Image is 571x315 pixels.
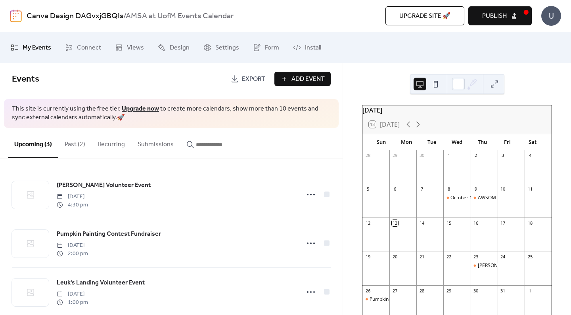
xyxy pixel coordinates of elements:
a: Connect [59,35,107,60]
a: My Events [5,35,57,60]
div: 5 [365,186,371,192]
span: Events [12,71,39,88]
span: Connect [77,42,101,54]
div: 20 [392,254,398,260]
div: October Mass Meeting [443,195,470,201]
button: Recurring [92,128,131,157]
div: [DATE] [362,105,552,115]
span: [DATE] [57,290,88,298]
div: 9 [473,186,479,192]
div: Sun [369,134,394,150]
div: AWSOM Info Session [478,195,524,201]
div: 2 [473,153,479,158]
button: Past (2) [58,128,92,157]
a: Design [152,35,195,60]
div: 1 [446,153,452,158]
span: Publish [482,11,507,21]
button: Publish [468,6,532,25]
span: Settings [215,42,239,54]
div: Sat [520,134,545,150]
div: 17 [500,220,506,226]
div: 22 [446,254,452,260]
div: 1 [527,288,533,294]
div: 31 [500,288,506,294]
div: 28 [419,288,425,294]
div: 18 [527,220,533,226]
b: AMSA at UofM Events Calendar [126,9,234,24]
div: 25 [527,254,533,260]
div: October Mass Meeting [450,195,501,201]
span: 1:00 pm [57,298,88,307]
b: / [123,9,126,24]
div: Mon [394,134,420,150]
div: 15 [446,220,452,226]
div: Pumpkin Painting Contest Fundraiser [362,296,389,303]
img: logo [10,10,22,22]
div: U [541,6,561,26]
div: 3 [500,153,506,158]
div: 28 [365,153,371,158]
div: 8 [446,186,452,192]
a: Leuk's Landing Volunteer Event [57,278,145,288]
div: 26 [365,288,371,294]
button: Upgrade site 🚀 [385,6,464,25]
a: [PERSON_NAME] Volunteer Event [57,180,151,191]
div: 12 [365,220,371,226]
span: Export [242,74,265,84]
span: Design [170,42,190,54]
span: Upgrade site 🚀 [399,11,450,21]
div: AWSOM Info Session [471,195,498,201]
span: 2:00 pm [57,250,88,258]
button: Add Event [274,72,331,86]
div: Ronald McDonald Volunteer Event [471,262,498,269]
span: Add Event [291,74,325,84]
div: 4 [527,153,533,158]
div: Pumpkin Painting Contest Fundraiser [370,296,451,303]
a: Canva Design DAGvxjGBQIs [27,9,123,24]
a: Pumpkin Painting Contest Fundraiser [57,229,161,239]
div: Fri [495,134,520,150]
div: 29 [392,153,398,158]
div: 11 [527,186,533,192]
span: Install [305,42,321,54]
div: Tue [419,134,445,150]
div: 13 [392,220,398,226]
div: 10 [500,186,506,192]
button: Upcoming (3) [8,128,58,158]
span: 4:30 pm [57,201,88,209]
div: Wed [445,134,470,150]
span: Form [265,42,279,54]
a: Upgrade now [122,103,159,115]
div: 30 [473,288,479,294]
div: 30 [419,153,425,158]
a: Settings [197,35,245,60]
div: [PERSON_NAME] Volunteer Event [478,262,551,269]
span: [DATE] [57,241,88,250]
div: 23 [473,254,479,260]
a: Install [287,35,327,60]
div: 24 [500,254,506,260]
a: Export [225,72,271,86]
span: My Events [23,42,51,54]
a: Views [109,35,150,60]
div: 29 [446,288,452,294]
span: Views [127,42,144,54]
div: Thu [469,134,495,150]
div: 14 [419,220,425,226]
div: 6 [392,186,398,192]
span: Pumpkin Painting Contest Fundraiser [57,229,161,239]
div: 27 [392,288,398,294]
div: 21 [419,254,425,260]
a: Form [247,35,285,60]
button: Submissions [131,128,180,157]
div: 19 [365,254,371,260]
span: This site is currently using the free tier. to create more calendars, show more than 10 events an... [12,105,331,122]
span: [PERSON_NAME] Volunteer Event [57,181,151,190]
div: 7 [419,186,425,192]
div: 16 [473,220,479,226]
span: [DATE] [57,193,88,201]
